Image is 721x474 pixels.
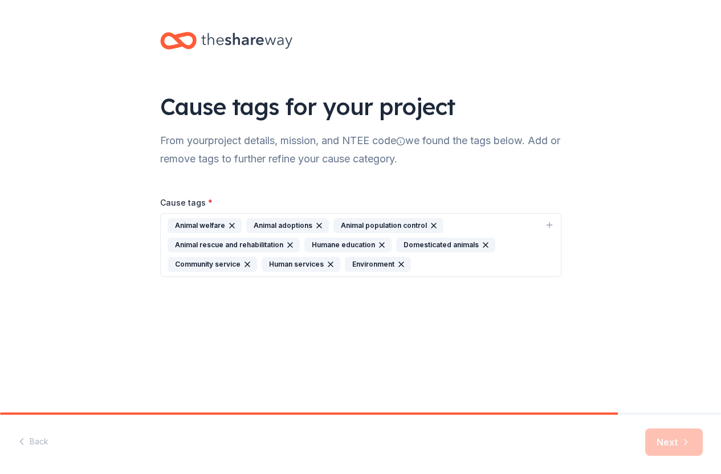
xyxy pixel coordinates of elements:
[160,197,213,209] label: Cause tags
[333,218,443,233] div: Animal population control
[262,257,340,272] div: Human services
[396,238,495,252] div: Domesticated animals
[246,218,329,233] div: Animal adoptions
[160,91,561,122] div: Cause tags for your project
[345,257,411,272] div: Environment
[304,238,392,252] div: Humane education
[168,257,257,272] div: Community service
[168,218,242,233] div: Animal welfare
[160,132,561,168] div: From your project details, mission, and NTEE code we found the tags below. Add or remove tags to ...
[160,213,561,277] button: Animal welfareAnimal adoptionsAnimal population controlAnimal rescue and rehabilitationHumane edu...
[168,238,300,252] div: Animal rescue and rehabilitation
